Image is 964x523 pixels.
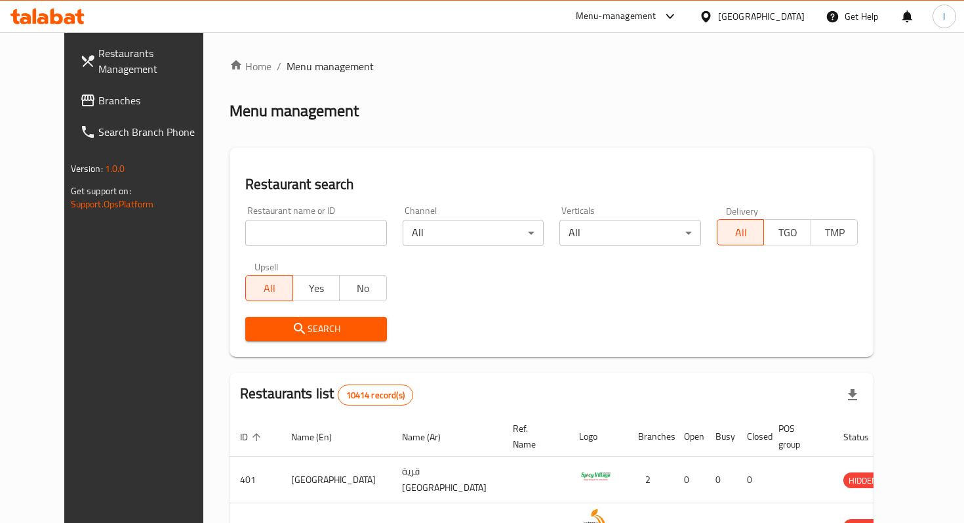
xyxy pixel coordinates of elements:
[628,457,673,503] td: 2
[70,37,225,85] a: Restaurants Management
[837,379,868,411] div: Export file
[240,429,265,445] span: ID
[816,223,853,242] span: TMP
[763,219,811,245] button: TGO
[726,206,759,215] label: Delivery
[230,100,359,121] h2: Menu management
[251,279,288,298] span: All
[736,417,768,457] th: Closed
[402,429,458,445] span: Name (Ar)
[98,45,214,77] span: Restaurants Management
[277,58,281,74] li: /
[245,317,387,341] button: Search
[254,262,279,271] label: Upsell
[579,461,612,493] img: Spicy Village
[256,321,376,337] span: Search
[240,384,413,406] h2: Restaurants list
[843,429,886,445] span: Status
[769,223,806,242] span: TGO
[98,124,214,140] span: Search Branch Phone
[338,385,413,406] div: Total records count
[559,220,701,246] div: All
[281,457,392,503] td: [GEOGRAPHIC_DATA]
[230,457,281,503] td: 401
[105,160,125,177] span: 1.0.0
[71,182,131,199] span: Get support on:
[718,9,805,24] div: [GEOGRAPHIC_DATA]
[98,93,214,108] span: Branches
[230,58,271,74] a: Home
[298,279,335,298] span: Yes
[287,58,374,74] span: Menu management
[403,220,544,246] div: All
[843,473,883,488] span: HIDDEN
[843,472,883,488] div: HIDDEN
[392,457,502,503] td: قرية [GEOGRAPHIC_DATA]
[338,389,412,402] span: 10414 record(s)
[705,457,736,503] td: 0
[576,9,656,24] div: Menu-management
[291,429,349,445] span: Name (En)
[245,275,293,301] button: All
[943,9,945,24] span: I
[71,160,103,177] span: Version:
[628,417,673,457] th: Branches
[339,275,387,301] button: No
[245,220,387,246] input: Search for restaurant name or ID..
[673,417,705,457] th: Open
[292,275,340,301] button: Yes
[71,196,154,213] a: Support.OpsPlatform
[736,457,768,503] td: 0
[811,219,858,245] button: TMP
[70,116,225,148] a: Search Branch Phone
[723,223,759,242] span: All
[705,417,736,457] th: Busy
[569,417,628,457] th: Logo
[513,421,553,452] span: Ref. Name
[70,85,225,116] a: Branches
[673,457,705,503] td: 0
[717,219,765,245] button: All
[778,421,817,452] span: POS group
[230,58,874,74] nav: breadcrumb
[245,175,858,194] h2: Restaurant search
[345,279,382,298] span: No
